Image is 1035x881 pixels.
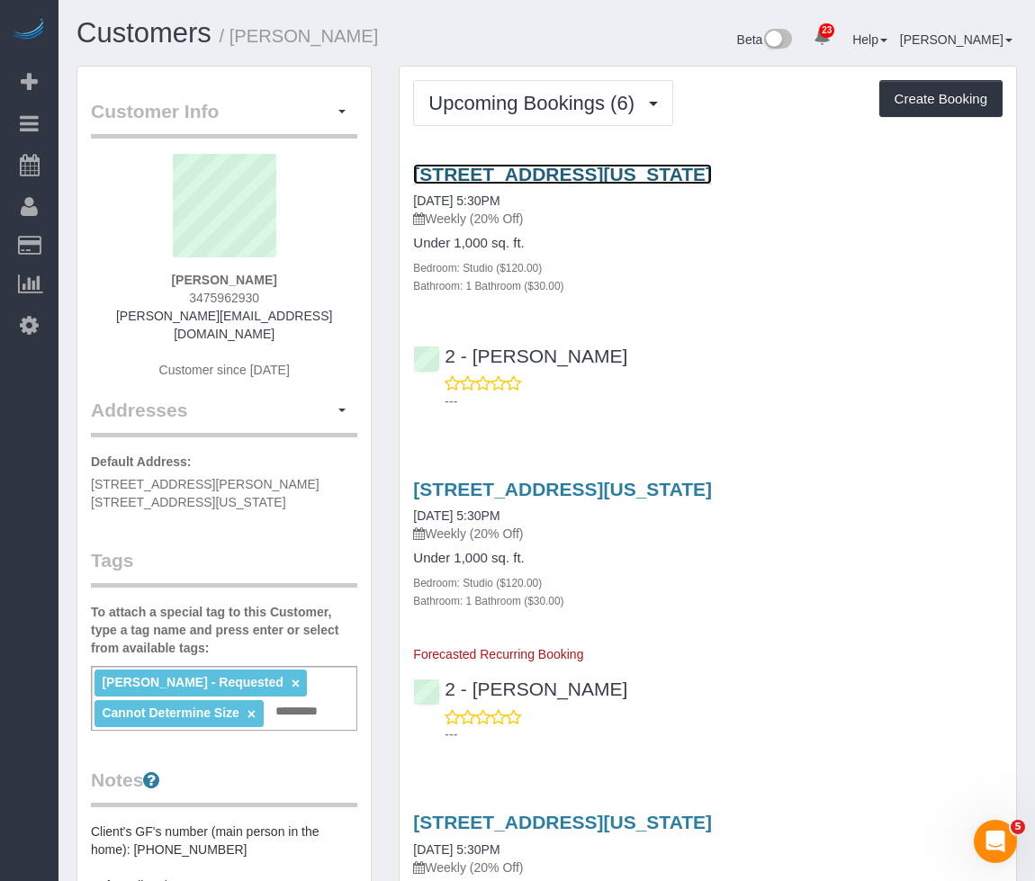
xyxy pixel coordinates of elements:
a: Customers [76,17,211,49]
a: [STREET_ADDRESS][US_STATE] [413,812,712,832]
span: [STREET_ADDRESS][PERSON_NAME] [STREET_ADDRESS][US_STATE] [91,477,319,509]
legend: Tags [91,547,357,588]
a: [PERSON_NAME] [900,32,1012,47]
span: 3475962930 [189,291,259,305]
img: Automaid Logo [11,18,47,43]
small: Bedroom: Studio ($120.00) [413,262,542,274]
iframe: Intercom live chat [974,820,1017,863]
span: Forecasted Recurring Booking [413,647,583,661]
span: 5 [1011,820,1025,834]
span: 23 [819,23,834,38]
button: Upcoming Bookings (6) [413,80,673,126]
label: Default Address: [91,453,192,471]
a: 2 - [PERSON_NAME] [413,679,627,699]
legend: Customer Info [91,98,357,139]
small: Bathroom: 1 Bathroom ($30.00) [413,280,563,292]
img: New interface [762,29,792,52]
label: To attach a special tag to this Customer, type a tag name and press enter or select from availabl... [91,603,357,657]
small: Bedroom: Studio ($120.00) [413,577,542,589]
p: Weekly (20% Off) [413,525,1003,543]
span: Upcoming Bookings (6) [428,92,643,114]
span: Customer since [DATE] [159,363,290,377]
p: --- [445,392,1003,410]
strong: [PERSON_NAME] [171,273,276,287]
p: Weekly (20% Off) [413,859,1003,877]
a: [DATE] 5:30PM [413,193,499,208]
span: [PERSON_NAME] - Requested [102,675,283,689]
a: [DATE] 5:30PM [413,842,499,857]
a: [STREET_ADDRESS][US_STATE] [413,164,712,184]
a: × [247,706,256,722]
a: Beta [737,32,793,47]
small: / [PERSON_NAME] [220,26,379,46]
p: --- [445,725,1003,743]
a: [DATE] 5:30PM [413,508,499,523]
button: Create Booking [879,80,1003,118]
a: [PERSON_NAME][EMAIL_ADDRESS][DOMAIN_NAME] [116,309,332,341]
a: × [292,676,300,691]
p: Weekly (20% Off) [413,210,1003,228]
a: Help [852,32,887,47]
a: [STREET_ADDRESS][US_STATE] [413,479,712,499]
span: Cannot Determine Size [102,706,238,720]
h4: Under 1,000 sq. ft. [413,236,1003,251]
legend: Notes [91,767,357,807]
h4: Under 1,000 sq. ft. [413,551,1003,566]
a: 23 [805,18,840,58]
a: 2 - [PERSON_NAME] [413,346,627,366]
small: Bathroom: 1 Bathroom ($30.00) [413,595,563,607]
